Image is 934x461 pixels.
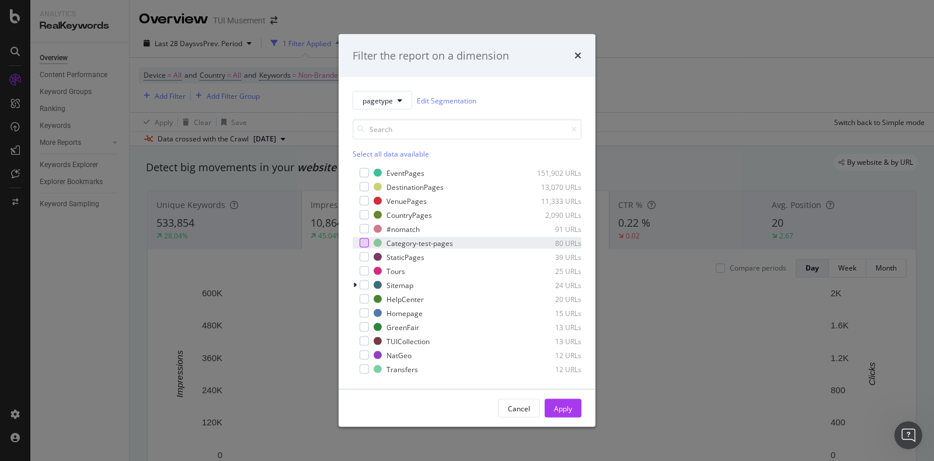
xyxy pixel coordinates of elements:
[554,403,572,413] div: Apply
[524,308,581,318] div: 15 URLs
[353,91,412,110] button: pagetype
[386,280,413,290] div: Sitemap
[524,350,581,360] div: 12 URLs
[524,182,581,192] div: 13,070 URLs
[386,322,419,332] div: GreenFair
[524,364,581,374] div: 12 URLs
[524,294,581,304] div: 20 URLs
[363,95,393,105] span: pagetype
[386,266,405,276] div: Tours
[524,336,581,346] div: 13 URLs
[498,399,540,418] button: Cancel
[386,224,420,234] div: #nomatch
[417,94,476,106] a: Edit Segmentation
[353,48,509,63] div: Filter the report on a dimension
[386,168,424,178] div: EventPages
[524,280,581,290] div: 24 URLs
[353,149,581,159] div: Select all data available
[524,266,581,276] div: 25 URLs
[386,182,444,192] div: DestinationPages
[386,308,423,318] div: Homepage
[386,238,453,248] div: Category-test-pages
[508,403,530,413] div: Cancel
[386,210,432,220] div: CountryPages
[524,224,581,234] div: 91 URLs
[524,252,581,262] div: 39 URLs
[386,336,430,346] div: TUICollection
[545,399,581,418] button: Apply
[339,34,595,427] div: modal
[524,322,581,332] div: 13 URLs
[524,210,581,220] div: 2,090 URLs
[386,350,412,360] div: NatGeo
[386,364,418,374] div: Transfers
[524,238,581,248] div: 80 URLs
[894,421,922,449] iframe: Intercom live chat
[386,252,424,262] div: StaticPages
[524,168,581,178] div: 151,902 URLs
[386,196,427,206] div: VenuePages
[353,119,581,140] input: Search
[574,48,581,63] div: times
[386,294,424,304] div: HelpCenter
[524,196,581,206] div: 11,333 URLs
